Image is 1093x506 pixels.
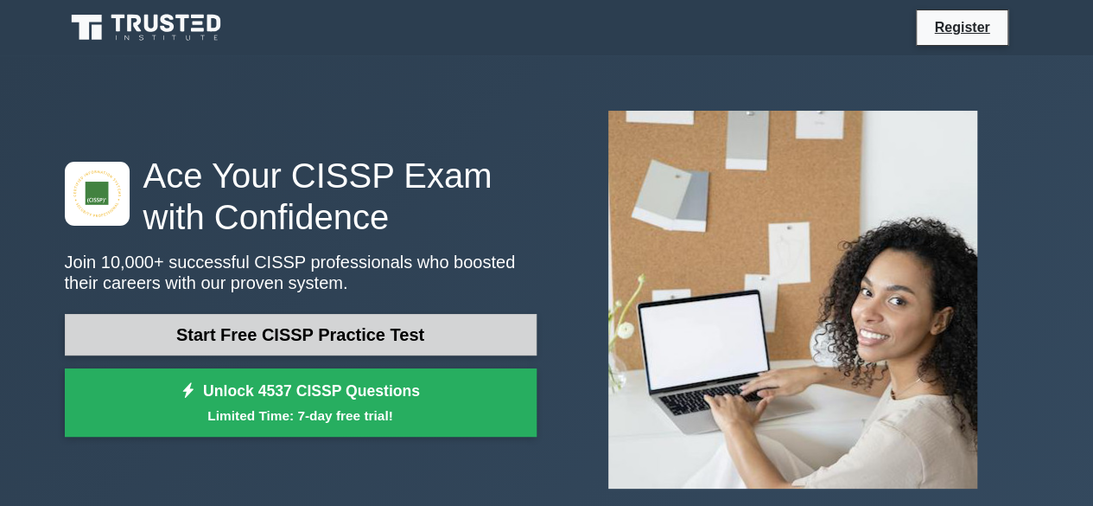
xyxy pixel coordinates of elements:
[924,16,1000,38] a: Register
[65,252,537,293] p: Join 10,000+ successful CISSP professionals who boosted their careers with our proven system.
[86,406,515,426] small: Limited Time: 7-day free trial!
[65,368,537,438] a: Unlock 4537 CISSP QuestionsLimited Time: 7-day free trial!
[65,314,537,355] a: Start Free CISSP Practice Test
[65,155,537,238] h1: Ace Your CISSP Exam with Confidence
